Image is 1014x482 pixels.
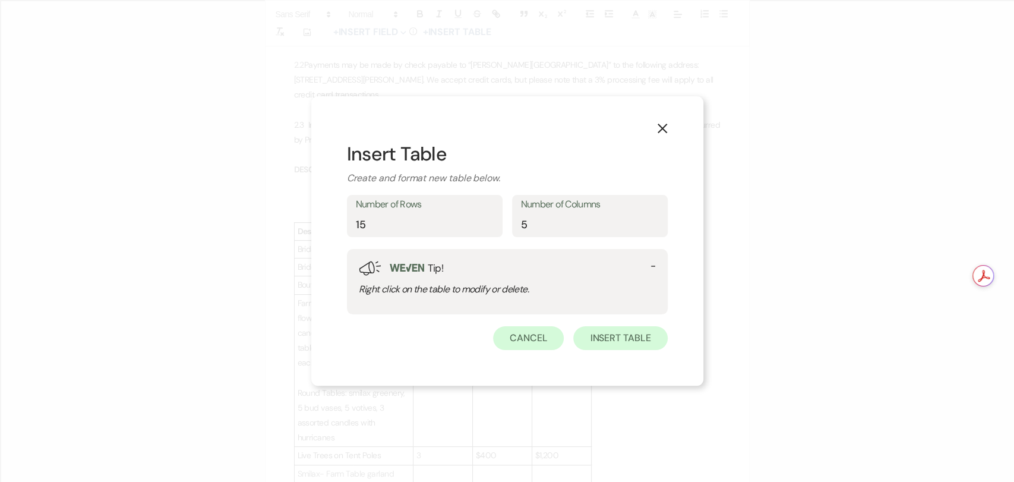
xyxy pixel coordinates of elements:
div: Sort New > Old [5,39,1009,49]
button: Cancel [493,326,564,350]
h1: Insert Table [347,141,668,166]
p: Create and format new table below. [347,171,668,185]
label: Number of Rows [356,196,494,213]
div: Home [5,5,248,15]
div: Move To ... [5,49,1009,60]
button: Insert table [573,326,667,350]
div: Sign out [5,81,1009,92]
img: loud-speaker-illustration.svg [359,261,381,275]
div: Delete [5,60,1009,71]
div: Right click on the table to modify or delete. [359,276,656,303]
input: Search outlines [5,15,110,28]
div: Sort A > Z [5,28,1009,39]
div: Tip! [347,249,668,314]
img: weven-logo-green.svg [390,264,424,272]
button: - [650,261,656,271]
label: Number of Columns [521,196,659,213]
div: Options [5,71,1009,81]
